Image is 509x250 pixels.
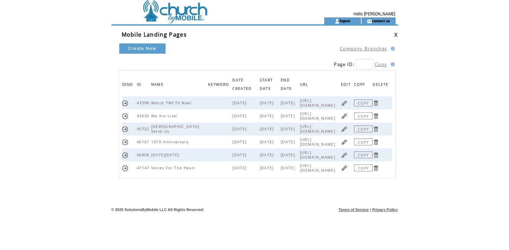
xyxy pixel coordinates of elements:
span: [DATE] [260,153,276,157]
a: Click to edit page [341,165,348,171]
span: COPY [354,80,367,90]
a: COPY [354,113,373,119]
span: DATE CREATED [232,76,253,94]
span: [DATE] [281,101,296,105]
span: | [370,208,371,212]
a: URL [300,82,310,86]
span: [DATE] [232,153,248,157]
span: SEND [122,80,135,90]
a: COPY [354,152,373,158]
a: Click to edit page [341,139,348,145]
span: Watch TWCTV Now! [151,101,194,105]
img: account_icon.gif [335,18,340,24]
span: END DATE [281,76,293,94]
span: [DATE] [232,127,248,131]
a: COPY [354,139,373,145]
a: Send this page URL by SMS [122,139,129,145]
a: Send this page URL by SMS [122,113,129,119]
span: EDIT [341,80,352,90]
span: 43630 [137,114,151,118]
a: Copy [375,61,387,67]
span: [DATE] [232,101,248,105]
a: Terms of Service [339,208,369,212]
a: KEYWORD [208,82,231,86]
a: Click to edit page [341,126,348,132]
span: [URL][DOMAIN_NAME] [300,124,337,134]
a: Send this page URL by SMS [122,152,129,158]
span: [DATE] [260,140,276,144]
span: 13TH Anniversary [151,140,190,144]
span: © 2025 SolutionsByMobile LLC All Rights Reserved [111,208,204,212]
span: [URL][DOMAIN_NAME] [300,137,337,147]
a: COPY [354,165,373,171]
a: COPY [354,100,373,106]
span: 47147 [137,166,151,170]
a: Click to delete page [373,113,379,119]
a: DATE CREATED [232,78,253,90]
span: 43598 [137,101,151,105]
span: ID [137,80,143,90]
span: [DATE][DATE] [151,153,181,157]
a: Click to delete page [373,152,379,158]
span: Mobile Landing Pages [122,31,187,38]
span: START DATE [260,76,273,94]
span: [DATE] [281,114,296,118]
a: Send this page URL by SMS [122,100,129,106]
span: [DATE] [260,127,276,131]
span: [DATE] [260,114,276,118]
a: contact us [372,18,390,23]
span: [DATE] [260,166,276,170]
a: Company Branches [340,45,387,52]
a: Create New [119,43,166,54]
span: [DATE] [232,114,248,118]
a: END DATE [281,78,293,90]
a: Click to delete page [373,165,379,171]
span: 45732 [137,127,151,131]
a: Privacy Policy [372,208,398,212]
a: Click to delete page [373,126,379,132]
span: NAME [151,80,165,90]
a: Click to delete page [373,100,379,106]
a: Send this page URL by SMS [122,165,129,171]
span: [URL][DOMAIN_NAME] [300,111,337,121]
a: logout [340,18,350,23]
span: [DATE] [232,140,248,144]
a: Click to edit page [341,100,348,106]
span: 46167 [137,140,151,144]
span: Hello [PERSON_NAME] [353,12,395,16]
a: START DATE [260,78,273,90]
img: help.gif [389,62,395,66]
span: 46808 [137,153,151,157]
span: [URL][DOMAIN_NAME] [300,98,337,108]
a: NAME [151,82,165,86]
span: DELETE [373,80,390,90]
span: We Are Live! [151,114,180,118]
span: URL [300,80,310,90]
span: Page ID: [334,61,355,67]
span: [DATE] [260,101,276,105]
a: ID [137,82,143,86]
span: [DATE] [281,166,296,170]
a: COPY [354,126,373,132]
span: Voices For The Heart [151,166,197,170]
span: KEYWORD [208,80,231,90]
a: Click to edit page [341,113,348,119]
a: Send this page URL by SMS [122,126,129,132]
span: [URL][DOMAIN_NAME] [300,163,337,173]
span: [DATE] [281,153,296,157]
img: contact_us_icon.gif [367,18,372,24]
span: [DATE] [232,166,248,170]
span: [DATE] [281,127,296,131]
img: help.gif [389,47,395,51]
span: [URL][DOMAIN_NAME] [300,150,337,160]
a: Click to edit page [341,152,348,158]
span: [DATE] [281,140,296,144]
a: Click to delete page [373,139,379,145]
span: [DEMOGRAPHIC_DATA] Serve Us [151,124,199,134]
